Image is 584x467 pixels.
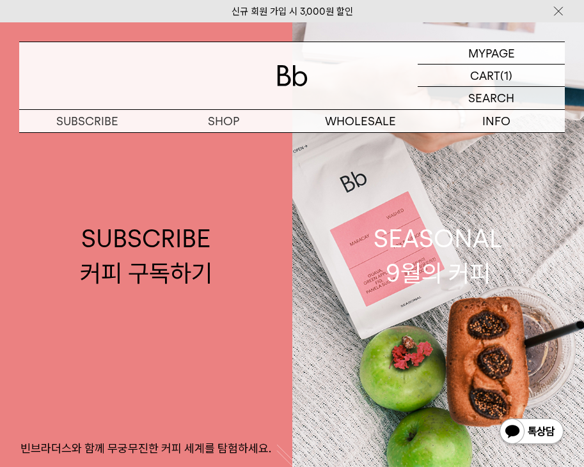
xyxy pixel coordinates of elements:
img: 로고 [277,65,308,86]
p: (1) [500,65,512,86]
p: CART [470,65,500,86]
div: SUBSCRIBE 커피 구독하기 [80,222,212,289]
img: 카카오톡 채널 1:1 채팅 버튼 [498,417,565,448]
div: SEASONAL 9월의 커피 [374,222,503,289]
a: 신규 회원 가입 시 3,000원 할인 [232,6,353,17]
p: INFO [429,110,565,132]
a: CART (1) [418,65,565,87]
a: MYPAGE [418,42,565,65]
p: WHOLESALE [292,110,429,132]
p: MYPAGE [468,42,515,64]
p: SEARCH [468,87,514,109]
a: SUBSCRIBE [19,110,155,132]
a: SHOP [155,110,292,132]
